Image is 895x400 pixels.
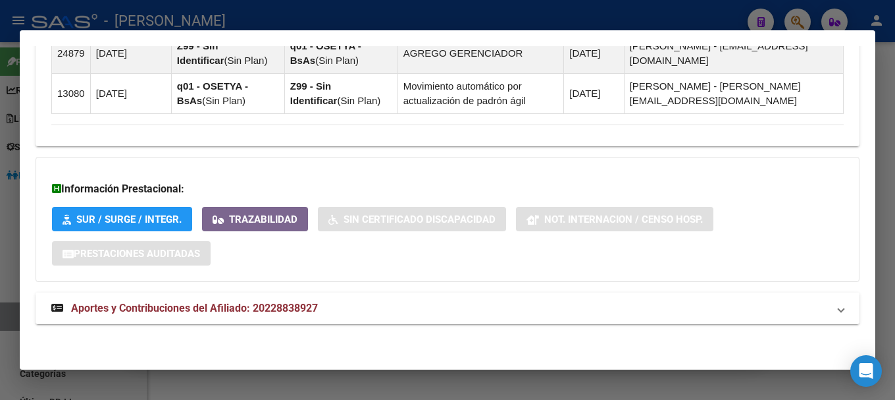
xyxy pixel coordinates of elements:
span: Sin Plan [319,55,355,66]
strong: q01 - OSETYA - BsAs [290,40,361,66]
td: ( ) [171,73,284,113]
strong: Z99 - Sin Identificar [177,40,224,66]
td: 13080 [52,73,91,113]
span: SUR / SURGE / INTEGR. [76,214,182,225]
strong: q01 - OSETYA - BsAs [177,80,248,106]
span: Trazabilidad [229,214,297,225]
td: [DATE] [564,33,624,73]
button: Sin Certificado Discapacidad [318,207,506,231]
span: Prestaciones Auditadas [74,248,200,260]
span: Not. Internacion / Censo Hosp. [544,214,703,225]
span: Sin Plan [340,95,377,106]
span: Aportes y Contribuciones del Afiliado: 20228838927 [71,302,318,314]
td: ( ) [284,33,397,73]
h3: Información Prestacional: [52,181,843,197]
div: Open Intercom Messenger [850,355,882,387]
button: Not. Internacion / Censo Hosp. [516,207,713,231]
button: Trazabilidad [202,207,308,231]
td: Movimiento automático por actualización de padrón ágil [397,73,564,113]
span: Sin Plan [228,55,265,66]
td: ( ) [284,73,397,113]
td: [DATE] [90,33,171,73]
td: [PERSON_NAME] - [PERSON_NAME][EMAIL_ADDRESS][DOMAIN_NAME] [624,73,843,113]
mat-expansion-panel-header: Aportes y Contribuciones del Afiliado: 20228838927 [36,293,859,324]
button: SUR / SURGE / INTEGR. [52,207,192,231]
button: Prestaciones Auditadas [52,241,211,266]
span: Sin Plan [205,95,242,106]
td: [DATE] [564,73,624,113]
td: AGREGO GERENCIADOR [397,33,564,73]
td: [DATE] [90,73,171,113]
td: 24879 [52,33,91,73]
td: [PERSON_NAME] - [EMAIL_ADDRESS][DOMAIN_NAME] [624,33,843,73]
td: ( ) [171,33,284,73]
span: Sin Certificado Discapacidad [344,214,496,225]
strong: Z99 - Sin Identificar [290,80,338,106]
